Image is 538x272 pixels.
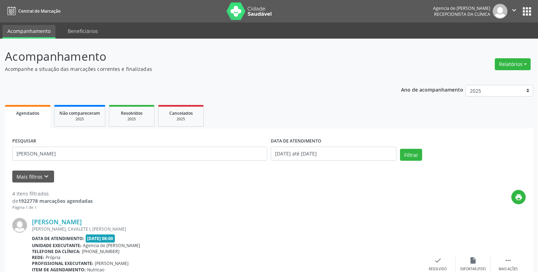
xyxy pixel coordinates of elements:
[12,205,93,211] div: Página 1 de 1
[507,4,521,19] button: 
[83,243,140,248] span: Agencia de [PERSON_NAME]
[5,48,375,65] p: Acompanhamento
[86,234,115,243] span: [DATE] 08:00
[469,257,477,264] i: insert_drive_file
[12,190,93,197] div: 4 itens filtrados
[12,147,267,161] input: Nome, código do beneficiário ou CPF
[493,4,507,19] img: img
[32,260,93,266] b: Profissional executante:
[16,110,39,116] span: Agendados
[32,254,44,260] b: Rede:
[511,190,526,204] button: print
[42,173,50,180] i: keyboard_arrow_down
[121,110,143,116] span: Resolvidos
[59,117,100,122] div: 2025
[400,149,422,161] button: Filtrar
[82,248,119,254] span: [PHONE_NUMBER]
[95,260,129,266] span: [PERSON_NAME]
[460,267,486,272] div: Exportar (PDF)
[515,193,523,201] i: print
[18,198,93,204] strong: 1922778 marcações agendadas
[12,218,27,233] img: img
[32,243,81,248] b: Unidade executante:
[499,267,518,272] div: Mais ações
[12,171,54,183] button: Mais filtroskeyboard_arrow_down
[32,226,420,232] div: [PERSON_NAME], CAVALETE I, [PERSON_NAME]
[2,25,55,39] a: Acompanhamento
[5,65,375,73] p: Acompanhe a situação das marcações correntes e finalizadas
[59,110,100,116] span: Não compareceram
[163,117,198,122] div: 2025
[18,8,60,14] span: Central de Marcação
[433,5,490,11] div: Agencia de [PERSON_NAME]
[32,218,82,226] a: [PERSON_NAME]
[434,257,442,264] i: check
[434,11,490,17] span: Recepcionista da clínica
[271,147,396,161] input: Selecione um intervalo
[504,257,512,264] i: 
[63,25,103,37] a: Beneficiários
[510,6,518,14] i: 
[521,5,533,18] button: apps
[169,110,193,116] span: Cancelados
[271,136,321,147] label: DATA DE ATENDIMENTO
[46,254,60,260] span: Própria
[12,136,36,147] label: PESQUISAR
[401,85,463,94] p: Ano de acompanhamento
[12,197,93,205] div: de
[495,58,531,70] button: Relatórios
[5,5,60,17] a: Central de Marcação
[32,235,84,241] b: Data de atendimento:
[32,248,80,254] b: Telefone da clínica:
[429,267,447,272] div: Resolvido
[114,117,149,122] div: 2025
